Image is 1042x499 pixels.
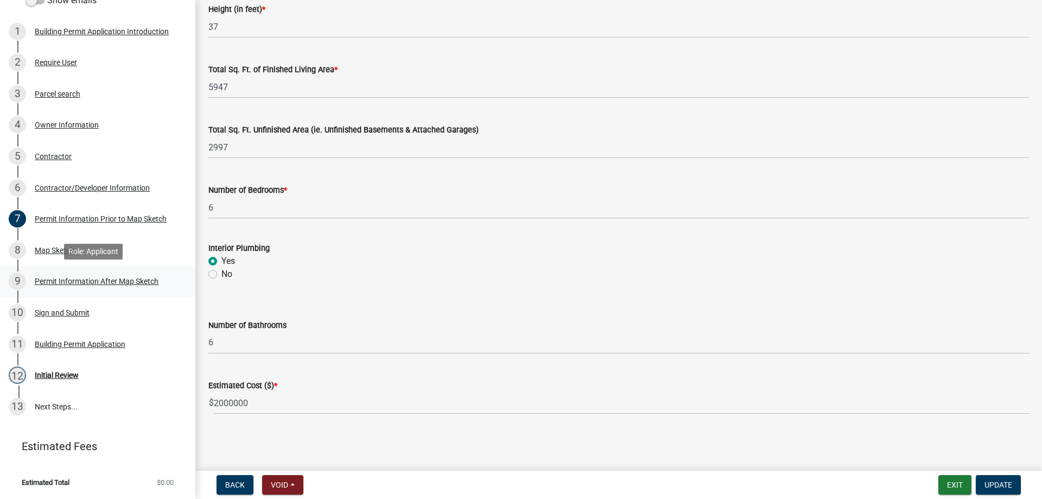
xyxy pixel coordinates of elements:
[262,475,303,495] button: Void
[9,304,26,321] div: 10
[9,210,26,228] div: 7
[35,371,79,379] div: Initial Review
[976,475,1021,495] button: Update
[208,245,270,252] label: Interior Plumbing
[217,475,253,495] button: Back
[208,187,287,194] label: Number of Bedrooms
[208,6,265,14] label: Height (in feet)
[208,392,214,414] span: $
[9,435,178,457] a: Estimated Fees
[9,23,26,40] div: 1
[35,340,125,348] div: Building Permit Application
[35,215,167,223] div: Permit Information Prior to Map Sketch
[938,475,971,495] button: Exit
[9,398,26,415] div: 13
[35,247,74,254] div: Map Sketch
[35,277,158,285] div: Permit Information After Map Sketch
[35,121,99,129] div: Owner Information
[9,336,26,353] div: 11
[9,148,26,165] div: 5
[221,255,235,268] label: Yes
[9,54,26,71] div: 2
[35,28,169,35] div: Building Permit Application Introduction
[35,90,80,98] div: Parcel search
[221,268,232,281] label: No
[9,179,26,197] div: 6
[157,479,174,486] span: $0.00
[9,85,26,103] div: 3
[208,382,277,390] label: Estimated Cost ($)
[22,479,69,486] span: Estimated Total
[225,481,245,489] span: Back
[9,273,26,290] div: 9
[35,59,77,66] div: Require User
[64,244,123,260] div: Role: Applicant
[9,242,26,259] div: 8
[271,481,288,489] span: Void
[35,309,90,317] div: Sign and Submit
[9,116,26,134] div: 4
[9,367,26,384] div: 12
[984,481,1012,489] span: Update
[35,153,72,160] div: Contractor
[208,66,338,74] label: Total Sq. Ft. of Finished Living Area
[208,127,479,134] label: Total Sq. Ft. Unfinished Area (ie. Unfinished Basements & Attached Garages)
[208,322,287,330] label: Number of Bathrooms
[35,184,150,192] div: Contractor/Developer Information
